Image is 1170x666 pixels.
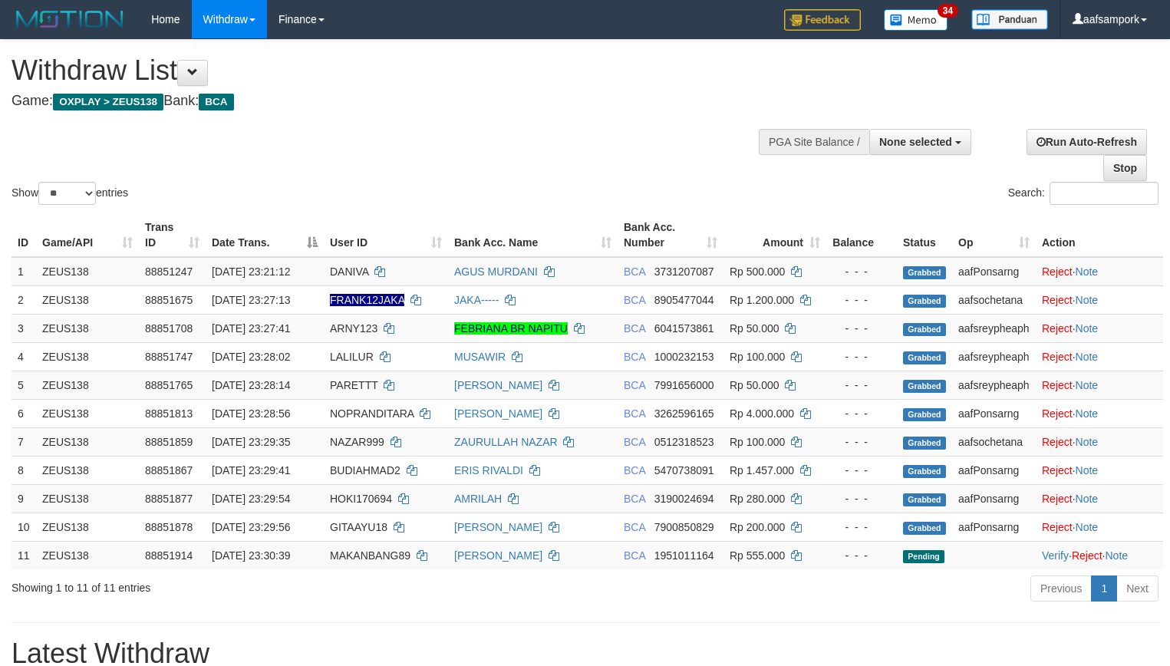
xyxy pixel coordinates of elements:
[971,9,1048,30] img: panduan.png
[952,371,1036,399] td: aafsreypheaph
[212,294,290,306] span: [DATE] 23:27:13
[12,8,128,31] img: MOTION_logo.png
[330,322,377,335] span: ARNY123
[730,294,794,306] span: Rp 1.200.000
[730,265,785,278] span: Rp 500.000
[1042,294,1073,306] a: Reject
[884,9,948,31] img: Button%20Memo.svg
[654,407,714,420] span: Copy 3262596165 to clipboard
[330,521,387,533] span: GITAAYU18
[1036,342,1163,371] td: ·
[938,4,958,18] span: 34
[903,437,946,450] span: Grabbed
[826,213,897,257] th: Balance
[730,464,794,476] span: Rp 1.457.000
[36,484,139,513] td: ZEUS138
[1036,484,1163,513] td: ·
[212,351,290,363] span: [DATE] 23:28:02
[832,434,891,450] div: - - -
[36,257,139,286] td: ZEUS138
[654,265,714,278] span: Copy 3731207087 to clipboard
[1036,541,1163,569] td: · ·
[1042,322,1073,335] a: Reject
[12,314,36,342] td: 3
[145,322,193,335] span: 88851708
[903,266,946,279] span: Grabbed
[36,342,139,371] td: ZEUS138
[903,323,946,336] span: Grabbed
[1076,322,1099,335] a: Note
[654,322,714,335] span: Copy 6041573861 to clipboard
[1050,182,1158,205] input: Search:
[1076,294,1099,306] a: Note
[624,549,645,562] span: BCA
[145,265,193,278] span: 88851247
[1042,493,1073,505] a: Reject
[36,541,139,569] td: ZEUS138
[1076,436,1099,448] a: Note
[1042,379,1073,391] a: Reject
[624,265,645,278] span: BCA
[624,351,645,363] span: BCA
[952,484,1036,513] td: aafPonsarng
[206,213,324,257] th: Date Trans.: activate to sort column descending
[624,407,645,420] span: BCA
[330,265,368,278] span: DANIVA
[832,519,891,535] div: - - -
[1036,257,1163,286] td: ·
[454,521,542,533] a: [PERSON_NAME]
[212,436,290,448] span: [DATE] 23:29:35
[624,464,645,476] span: BCA
[952,513,1036,541] td: aafPonsarng
[952,456,1036,484] td: aafPonsarng
[654,351,714,363] span: Copy 1000232153 to clipboard
[832,491,891,506] div: - - -
[903,351,946,364] span: Grabbed
[1042,549,1069,562] a: Verify
[1105,549,1128,562] a: Note
[212,322,290,335] span: [DATE] 23:27:41
[730,436,785,448] span: Rp 100.000
[454,265,538,278] a: AGUS MURDANI
[139,213,206,257] th: Trans ID: activate to sort column ascending
[869,129,971,155] button: None selected
[1076,521,1099,533] a: Note
[212,521,290,533] span: [DATE] 23:29:56
[730,351,785,363] span: Rp 100.000
[1042,407,1073,420] a: Reject
[759,129,869,155] div: PGA Site Balance /
[1036,371,1163,399] td: ·
[654,493,714,505] span: Copy 3190024694 to clipboard
[330,436,384,448] span: NAZAR999
[1076,464,1099,476] a: Note
[654,436,714,448] span: Copy 0512318523 to clipboard
[38,182,96,205] select: Showentries
[12,513,36,541] td: 10
[730,549,785,562] span: Rp 555.000
[36,285,139,314] td: ZEUS138
[952,342,1036,371] td: aafsreypheaph
[832,292,891,308] div: - - -
[903,550,944,563] span: Pending
[12,285,36,314] td: 2
[454,351,506,363] a: MUSAWIR
[145,493,193,505] span: 88851877
[145,379,193,391] span: 88851765
[145,407,193,420] span: 88851813
[330,493,392,505] span: HOKI170694
[784,9,861,31] img: Feedback.jpg
[212,265,290,278] span: [DATE] 23:21:12
[952,314,1036,342] td: aafsreypheaph
[145,436,193,448] span: 88851859
[1036,456,1163,484] td: ·
[1036,285,1163,314] td: ·
[903,465,946,478] span: Grabbed
[1076,493,1099,505] a: Note
[1036,314,1163,342] td: ·
[730,322,779,335] span: Rp 50.000
[903,380,946,393] span: Grabbed
[624,521,645,533] span: BCA
[454,379,542,391] a: [PERSON_NAME]
[12,371,36,399] td: 5
[1036,399,1163,427] td: ·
